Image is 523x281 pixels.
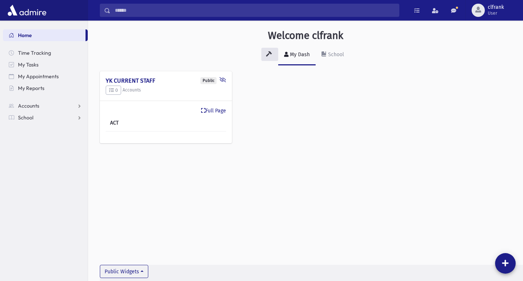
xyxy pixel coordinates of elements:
span: 0 [109,87,118,93]
h4: YK CURRENT STAFF [106,77,226,84]
a: Home [3,29,86,41]
a: School [3,112,88,123]
span: School [18,114,33,121]
a: School [316,45,350,65]
a: My Tasks [3,59,88,71]
a: Full Page [201,107,226,115]
span: My Tasks [18,61,39,68]
h3: Welcome clfrank [268,29,343,42]
a: My Dash [278,45,316,65]
div: Public [200,77,217,84]
th: ACT [106,115,145,132]
span: User [488,10,504,16]
div: My Dash [288,51,310,58]
span: Accounts [18,102,39,109]
a: My Reports [3,82,88,94]
input: Search [110,4,399,17]
h5: Accounts [106,86,226,95]
span: Home [18,32,32,39]
span: My Reports [18,85,44,91]
span: clfrank [488,4,504,10]
a: My Appointments [3,71,88,82]
div: School [327,51,344,58]
button: Public Widgets [100,265,148,278]
span: Time Tracking [18,50,51,56]
span: My Appointments [18,73,59,80]
a: Time Tracking [3,47,88,59]
button: 0 [106,86,121,95]
a: Accounts [3,100,88,112]
img: AdmirePro [6,3,48,18]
